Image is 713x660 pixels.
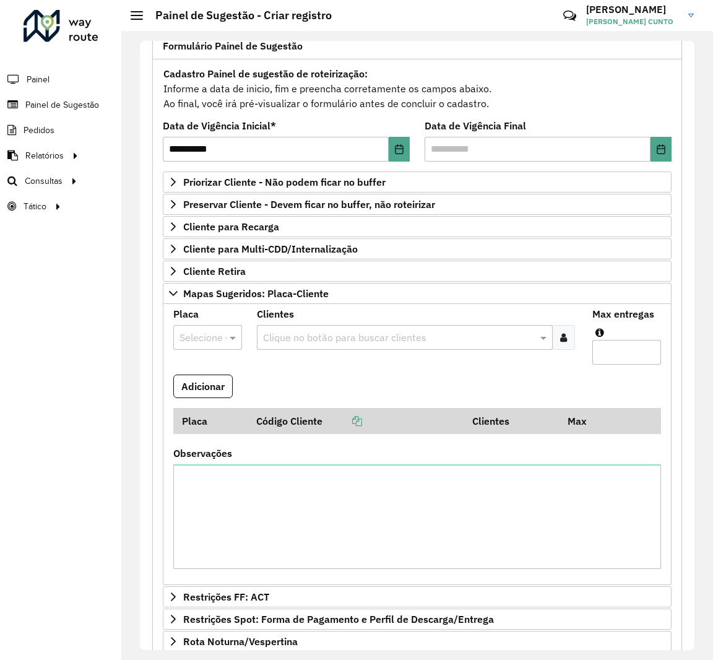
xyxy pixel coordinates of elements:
[25,175,63,188] span: Consultas
[183,244,358,254] span: Cliente para Multi-CDD/Internalização
[24,124,54,137] span: Pedidos
[163,238,672,259] a: Cliente para Multi-CDD/Internalização
[183,592,269,602] span: Restrições FF: ACT
[143,9,332,22] h2: Painel de Sugestão - Criar registro
[650,137,672,162] button: Choose Date
[163,172,672,193] a: Priorizar Cliente - Não podem ficar no buffer
[183,177,386,187] span: Priorizar Cliente - Não podem ficar no buffer
[322,415,362,427] a: Copiar
[163,67,368,80] strong: Cadastro Painel de sugestão de roteirização:
[592,306,654,321] label: Max entregas
[183,614,494,624] span: Restrições Spot: Forma de Pagamento e Perfil de Descarga/Entrega
[163,118,276,133] label: Data de Vigência Inicial
[183,222,279,232] span: Cliente para Recarga
[586,16,679,27] span: [PERSON_NAME] CUNTO
[556,2,583,29] a: Contato Rápido
[163,586,672,607] a: Restrições FF: ACT
[163,261,672,282] a: Cliente Retira
[27,73,50,86] span: Painel
[173,306,199,321] label: Placa
[163,194,672,215] a: Preservar Cliente - Devem ficar no buffer, não roteirizar
[559,408,608,434] th: Max
[425,118,526,133] label: Data de Vigência Final
[163,66,672,111] div: Informe a data de inicio, fim e preencha corretamente os campos abaixo. Ao final, você irá pré-vi...
[24,200,46,213] span: Tático
[257,306,294,321] label: Clientes
[586,4,679,15] h3: [PERSON_NAME]
[173,375,233,398] button: Adicionar
[163,41,303,51] span: Formulário Painel de Sugestão
[163,304,672,586] div: Mapas Sugeridos: Placa-Cliente
[25,149,64,162] span: Relatórios
[173,408,248,434] th: Placa
[183,636,298,646] span: Rota Noturna/Vespertina
[163,283,672,304] a: Mapas Sugeridos: Placa-Cliente
[25,98,99,111] span: Painel de Sugestão
[183,199,435,209] span: Preservar Cliente - Devem ficar no buffer, não roteirizar
[248,408,464,434] th: Código Cliente
[595,328,604,337] em: Máximo de clientes que serão colocados na mesma rota com os clientes informados
[183,289,329,298] span: Mapas Sugeridos: Placa-Cliente
[163,609,672,630] a: Restrições Spot: Forma de Pagamento e Perfil de Descarga/Entrega
[464,408,559,434] th: Clientes
[163,216,672,237] a: Cliente para Recarga
[183,266,246,276] span: Cliente Retira
[173,446,232,461] label: Observações
[389,137,410,162] button: Choose Date
[163,631,672,652] a: Rota Noturna/Vespertina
